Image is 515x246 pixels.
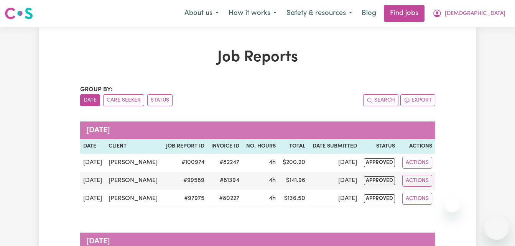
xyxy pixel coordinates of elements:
button: Actions [402,175,432,187]
td: #81394 [207,172,242,190]
button: sort invoices by care seeker [103,94,144,106]
button: How it works [224,5,281,21]
td: [DATE] [308,190,360,208]
span: 4 hours [269,195,276,202]
th: Actions [398,139,435,154]
td: $ 136.50 [279,190,308,208]
button: Export [400,94,435,106]
a: Blog [357,5,381,22]
td: $ 200.20 [279,154,308,172]
button: Search [363,94,398,106]
th: No. Hours [242,139,279,154]
caption: [DATE] [80,121,435,139]
th: Status [360,139,398,154]
button: Safety & resources [281,5,357,21]
img: Careseekers logo [5,7,33,20]
button: My Account [428,5,510,21]
th: Invoice ID [207,139,242,154]
td: [DATE] [308,154,360,172]
td: [PERSON_NAME] [105,154,162,172]
td: # 97975 [162,190,207,208]
td: #82247 [207,154,242,172]
button: sort invoices by paid status [147,94,173,106]
span: 4 hours [269,177,276,184]
td: [DATE] [80,154,106,172]
td: [PERSON_NAME] [105,190,162,208]
th: Job Report ID [162,139,207,154]
span: [DEMOGRAPHIC_DATA] [445,10,505,18]
td: # 99589 [162,172,207,190]
th: Client [105,139,162,154]
td: [DATE] [80,172,106,190]
button: Actions [402,157,432,169]
a: Careseekers logo [5,5,33,22]
span: approved [364,176,395,185]
span: approved [364,194,395,203]
td: $ 141.96 [279,172,308,190]
button: About us [179,5,224,21]
th: Date [80,139,106,154]
button: Actions [402,193,432,205]
th: Date Submitted [308,139,360,154]
button: sort invoices by date [80,94,100,106]
iframe: Close message [444,197,460,212]
a: Find jobs [384,5,425,22]
td: [PERSON_NAME] [105,172,162,190]
td: # 100974 [162,154,207,172]
span: 4 hours [269,159,276,166]
td: [DATE] [80,190,106,208]
iframe: Button to launch messaging window [484,215,509,240]
h1: Job Reports [80,48,435,67]
span: Group by: [80,87,112,93]
th: Total [279,139,308,154]
td: [DATE] [308,172,360,190]
span: approved [364,158,395,167]
td: #80227 [207,190,242,208]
